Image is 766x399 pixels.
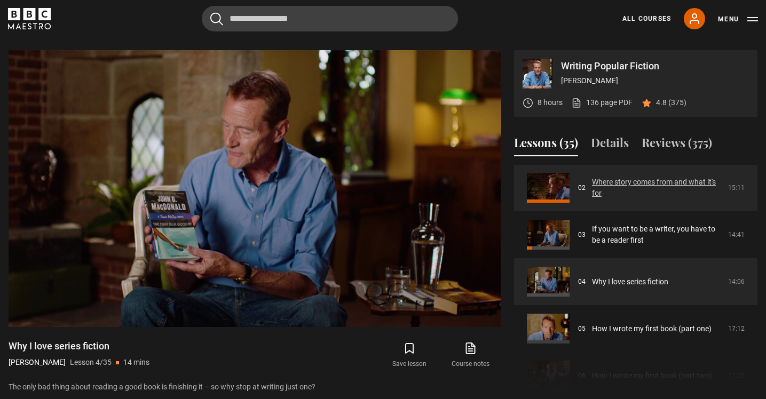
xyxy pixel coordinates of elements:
p: Writing Popular Fiction [561,61,749,71]
p: 14 mins [123,357,149,368]
input: Search [202,6,458,31]
a: If you want to be a writer, you have to be a reader first [592,224,722,246]
button: Save lesson [379,340,440,371]
a: How I wrote my first book (part one) [592,323,712,334]
video-js: Video Player [9,50,501,327]
h1: Why I love series fiction [9,340,149,353]
button: Lessons (35) [514,134,578,156]
p: 4.8 (375) [656,97,686,108]
a: 136 page PDF [571,97,633,108]
svg: BBC Maestro [8,8,51,29]
a: All Courses [622,14,671,23]
a: Course notes [440,340,501,371]
button: Details [591,134,629,156]
button: Toggle navigation [718,14,758,25]
p: Lesson 4/35 [70,357,112,368]
button: Reviews (375) [642,134,712,156]
p: The only bad thing about reading a good book is finishing it – so why stop at writing just one? [9,381,501,393]
p: [PERSON_NAME] [9,357,66,368]
p: 8 hours [538,97,563,108]
a: Where story comes from and what it's for [592,177,722,199]
p: [PERSON_NAME] [561,75,749,86]
button: Submit the search query [210,12,223,26]
a: Why I love series fiction [592,276,668,288]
